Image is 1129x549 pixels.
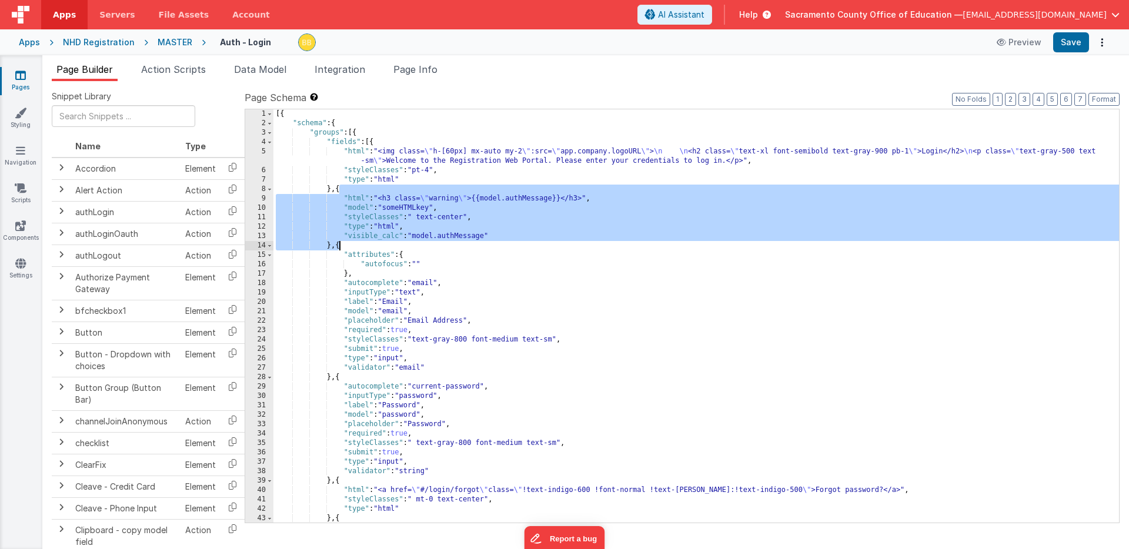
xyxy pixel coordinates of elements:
[71,245,181,266] td: authLogout
[1033,93,1044,106] button: 4
[245,307,273,316] div: 21
[245,514,273,523] div: 43
[1074,93,1086,106] button: 7
[245,373,273,382] div: 28
[245,486,273,495] div: 40
[71,179,181,201] td: Alert Action
[159,9,209,21] span: File Assets
[245,232,273,241] div: 13
[245,213,273,222] div: 11
[739,9,758,21] span: Help
[245,166,273,175] div: 6
[245,241,273,250] div: 14
[52,105,195,127] input: Search Snippets ...
[71,201,181,223] td: authLogin
[1094,34,1110,51] button: Options
[990,33,1048,52] button: Preview
[1088,93,1120,106] button: Format
[245,410,273,420] div: 32
[393,63,437,75] span: Page Info
[245,495,273,504] div: 41
[234,63,286,75] span: Data Model
[245,420,273,429] div: 33
[71,343,181,377] td: Button - Dropdown with choices
[181,497,221,519] td: Element
[71,300,181,322] td: bfcheckbox1
[245,175,273,185] div: 7
[963,9,1107,21] span: [EMAIL_ADDRESS][DOMAIN_NAME]
[63,36,135,48] div: NHD Registration
[245,269,273,279] div: 17
[181,223,221,245] td: Action
[181,410,221,432] td: Action
[299,34,315,51] img: 3aae05562012a16e32320df8a0cd8a1d
[71,476,181,497] td: Cleave - Credit Card
[181,179,221,201] td: Action
[245,222,273,232] div: 12
[185,141,206,151] span: Type
[52,91,111,102] span: Snippet Library
[1047,93,1058,106] button: 5
[71,497,181,519] td: Cleave - Phone Input
[19,36,40,48] div: Apps
[181,300,221,322] td: Element
[245,326,273,335] div: 23
[181,201,221,223] td: Action
[245,504,273,514] div: 42
[245,147,273,166] div: 5
[245,109,273,119] div: 1
[245,185,273,194] div: 8
[785,9,1120,21] button: Sacramento County Office of Education — [EMAIL_ADDRESS][DOMAIN_NAME]
[181,158,221,180] td: Element
[245,119,273,128] div: 2
[245,467,273,476] div: 38
[658,9,704,21] span: AI Assistant
[181,266,221,300] td: Element
[245,401,273,410] div: 31
[181,454,221,476] td: Element
[181,432,221,454] td: Element
[993,93,1003,106] button: 1
[245,260,273,269] div: 16
[71,377,181,410] td: Button Group (Button Bar)
[245,194,273,203] div: 9
[141,63,206,75] span: Action Scripts
[71,432,181,454] td: checklist
[181,476,221,497] td: Element
[1018,93,1030,106] button: 3
[245,429,273,438] div: 34
[71,322,181,343] td: Button
[637,5,712,25] button: AI Assistant
[245,138,273,147] div: 4
[245,279,273,288] div: 18
[1005,93,1016,106] button: 2
[71,266,181,300] td: Authorize Payment Gateway
[245,354,273,363] div: 26
[952,93,990,106] button: No Folds
[71,410,181,432] td: channelJoinAnonymous
[245,250,273,260] div: 15
[245,288,273,297] div: 19
[245,344,273,354] div: 25
[245,363,273,373] div: 27
[245,316,273,326] div: 22
[181,322,221,343] td: Element
[245,297,273,307] div: 20
[245,128,273,138] div: 3
[71,454,181,476] td: ClearFix
[158,36,192,48] div: MASTER
[53,9,76,21] span: Apps
[1053,32,1089,52] button: Save
[245,457,273,467] div: 37
[181,343,221,377] td: Element
[245,335,273,344] div: 24
[220,38,271,46] h4: Auth - Login
[56,63,113,75] span: Page Builder
[245,448,273,457] div: 36
[245,391,273,401] div: 30
[181,377,221,410] td: Element
[245,203,273,213] div: 10
[785,9,963,21] span: Sacramento County Office of Education —
[71,223,181,245] td: authLoginOauth
[71,158,181,180] td: Accordion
